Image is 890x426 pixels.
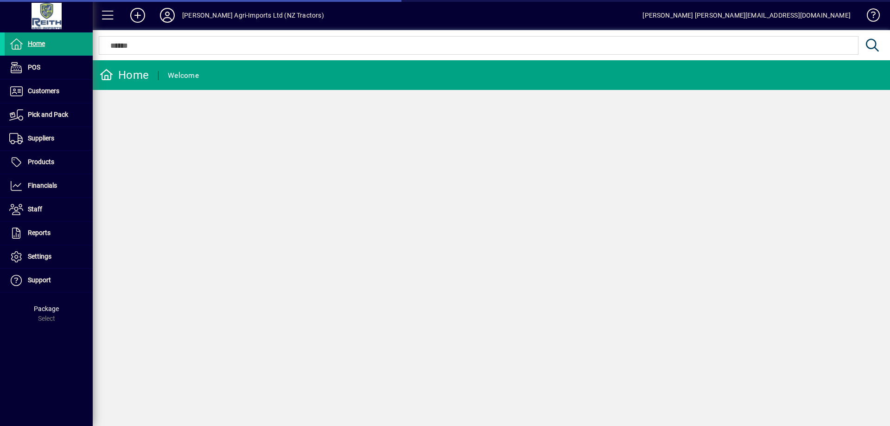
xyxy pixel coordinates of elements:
a: Reports [5,222,93,245]
span: POS [28,64,40,71]
button: Add [123,7,153,24]
span: Customers [28,87,59,95]
span: Financials [28,182,57,189]
div: [PERSON_NAME] [PERSON_NAME][EMAIL_ADDRESS][DOMAIN_NAME] [642,8,851,23]
div: Welcome [168,68,199,83]
a: Products [5,151,93,174]
button: Profile [153,7,182,24]
span: Suppliers [28,134,54,142]
span: Staff [28,205,42,213]
a: Financials [5,174,93,197]
div: [PERSON_NAME] Agri-Imports Ltd (NZ Tractors) [182,8,324,23]
a: Pick and Pack [5,103,93,127]
a: Staff [5,198,93,221]
div: Home [100,68,149,83]
span: Products [28,158,54,165]
span: Pick and Pack [28,111,68,118]
span: Reports [28,229,51,236]
span: Home [28,40,45,47]
a: Knowledge Base [860,2,878,32]
a: POS [5,56,93,79]
span: Support [28,276,51,284]
a: Support [5,269,93,292]
span: Settings [28,253,51,260]
a: Customers [5,80,93,103]
a: Suppliers [5,127,93,150]
a: Settings [5,245,93,268]
span: Package [34,305,59,312]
